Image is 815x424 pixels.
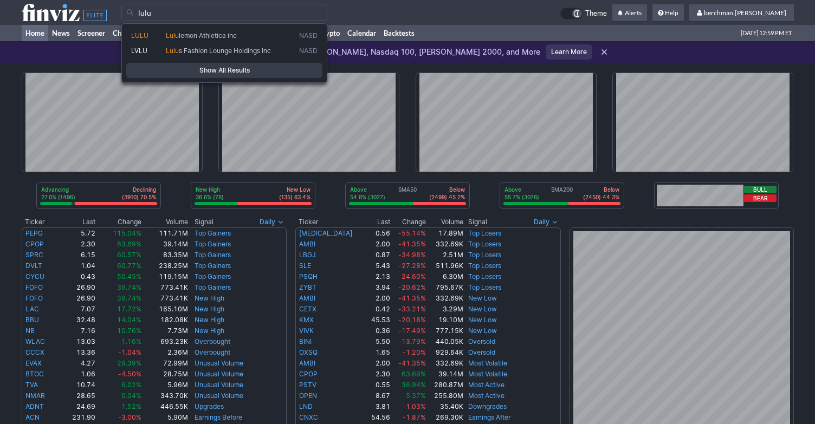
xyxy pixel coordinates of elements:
[366,293,391,304] td: 2.00
[117,316,141,324] span: 14.04%
[744,194,777,202] button: Bear
[398,229,426,237] span: -55.14%
[468,218,487,226] span: Signal
[195,359,243,367] a: Unusual Volume
[504,186,539,193] p: Above
[426,380,464,390] td: 280.87M
[468,272,501,281] a: Top Losers
[468,370,507,378] a: Most Volatile
[58,401,96,412] td: 24.69
[131,47,147,55] span: LVLU
[58,250,96,260] td: 6.15
[58,412,96,423] td: 231.90
[366,390,391,401] td: 8.67
[366,347,391,358] td: 1.65
[426,293,464,304] td: 332.69K
[299,47,318,56] span: NASD
[426,250,464,260] td: 2.51M
[118,413,141,421] span: -3.00%
[299,413,318,421] a: CNXC
[426,347,464,358] td: 929.64K
[58,239,96,250] td: 2.30
[25,294,43,302] a: FOFO
[468,316,497,324] a: New Low
[196,186,224,193] p: New High
[58,260,96,271] td: 1.04
[166,31,179,40] span: Lulu
[366,401,391,412] td: 3.81
[195,283,231,291] a: Top Gainers
[403,413,426,421] span: -1.87%
[744,186,777,193] button: Bull
[142,217,189,227] th: Volume
[344,25,380,41] a: Calendar
[468,251,501,259] a: Top Losers
[468,413,510,421] a: Earnings After
[195,294,224,302] a: New High
[58,325,96,336] td: 7.16
[299,392,317,400] a: OPEN
[58,380,96,390] td: 10.74
[426,325,464,336] td: 777.15K
[406,392,426,400] span: 5.37%
[58,293,96,304] td: 26.90
[652,4,684,22] a: Help
[25,392,45,400] a: NMAR
[142,380,189,390] td: 5.96M
[299,359,315,367] a: AMBI
[299,272,318,281] a: PSQH
[468,392,504,400] a: Most Active
[142,304,189,315] td: 165.10M
[299,402,313,410] a: LND
[366,336,391,347] td: 5.50
[279,193,311,201] p: (135) 63.4%
[41,186,75,193] p: Advancing
[142,293,189,304] td: 773.41K
[131,65,318,76] span: Show All Results
[314,25,344,41] a: Crypto
[58,315,96,325] td: 32.48
[366,227,391,239] td: 0.56
[257,217,287,227] button: Signals interval
[398,359,426,367] span: -41.35%
[142,412,189,423] td: 5.90M
[350,193,385,201] p: 54.8% (3027)
[58,358,96,369] td: 4.27
[179,31,237,40] span: lemon Athletica inc
[426,282,464,293] td: 795.67K
[166,47,179,55] span: Lulu
[25,262,42,270] a: DVLT
[25,348,44,356] a: CCCX
[131,31,148,40] span: LULU
[25,402,44,410] a: ADNT
[121,4,327,21] input: Search
[402,381,426,389] span: 36.94%
[426,315,464,325] td: 19.10M
[366,325,391,336] td: 0.36
[426,304,464,315] td: 3.29M
[295,217,366,227] th: Ticker
[195,218,214,226] span: Signal
[196,193,224,201] p: 36.6% (78)
[366,380,391,390] td: 0.55
[195,337,230,345] a: Overbought
[25,413,40,421] a: ACN
[426,239,464,250] td: 332.69K
[689,4,794,22] a: berchman.[PERSON_NAME]
[25,251,43,259] a: SPRC
[117,240,141,248] span: 63.69%
[58,390,96,401] td: 28.65
[195,229,231,237] a: Top Gainers
[299,348,318,356] a: OXSQ
[398,262,426,270] span: -27.28%
[204,47,540,57] p: Evolving the Heatmap: [PERSON_NAME], Nasdaq 100, [PERSON_NAME] 2000, and More
[426,271,464,282] td: 6.30M
[366,412,391,423] td: 54.56
[195,251,231,259] a: Top Gainers
[25,316,39,324] a: BBU
[121,381,141,389] span: 6.02%
[121,337,141,345] span: 1.16%
[260,217,275,227] span: Daily
[350,186,385,193] p: Above
[117,272,141,281] span: 50.45%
